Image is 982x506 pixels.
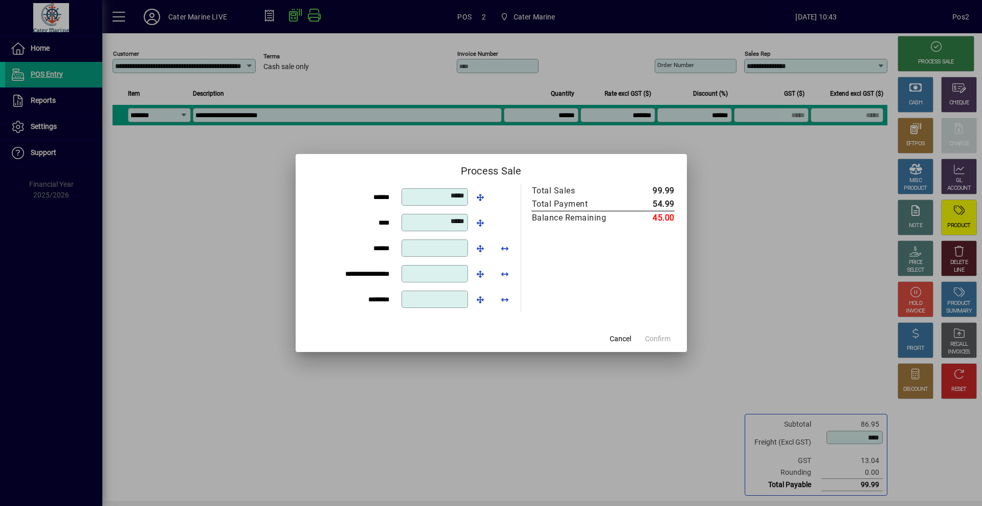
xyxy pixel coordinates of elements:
td: 45.00 [628,211,675,225]
td: 99.99 [628,184,675,197]
button: Cancel [604,329,637,348]
span: Cancel [610,334,631,344]
h2: Process Sale [296,154,687,184]
td: Total Payment [531,197,628,211]
td: Total Sales [531,184,628,197]
td: 54.99 [628,197,675,211]
div: Balance Remaining [532,212,618,224]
